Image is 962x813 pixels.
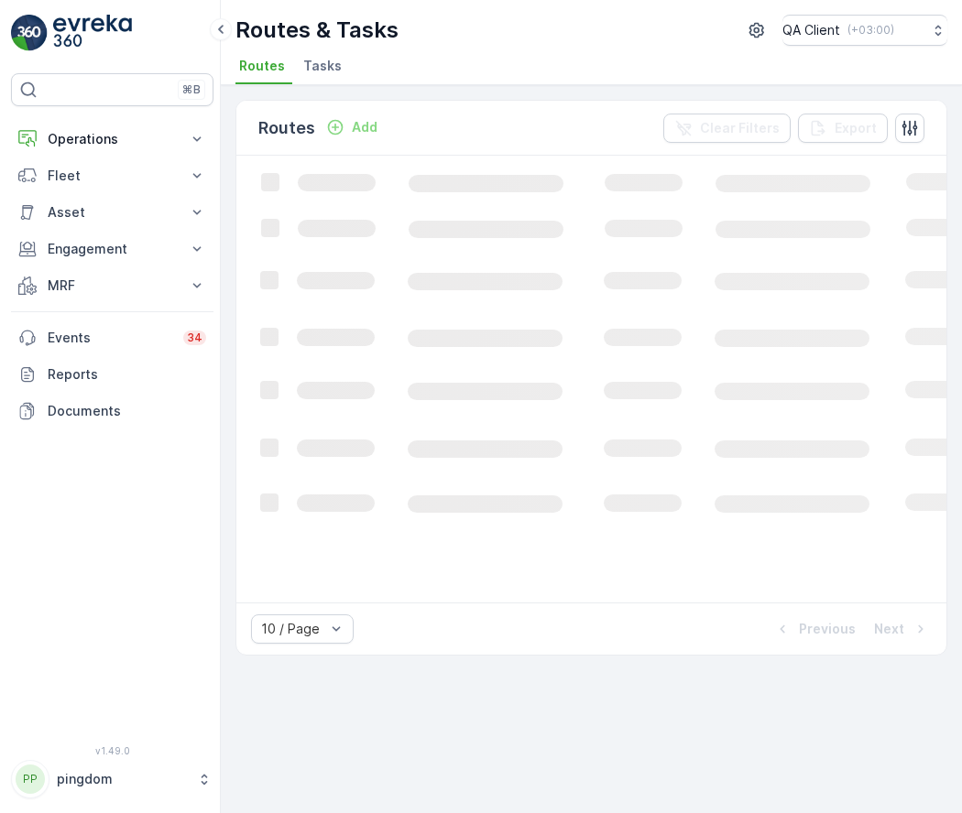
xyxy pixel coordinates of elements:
p: Reports [48,365,206,384]
span: Routes [239,57,285,75]
div: PP [16,764,45,794]
a: Reports [11,356,213,393]
p: MRF [48,276,177,295]
p: Events [48,329,172,347]
p: Asset [48,203,177,222]
button: Previous [771,618,858,640]
img: logo_light-DOdMpM7g.png [53,15,132,51]
p: Routes & Tasks [235,16,399,45]
button: MRF [11,267,213,304]
p: pingdom [57,770,188,788]
p: Export [835,119,877,137]
button: Clear Filters [663,114,791,143]
p: Add [352,118,377,136]
button: Export [798,114,888,143]
button: Next [872,618,932,640]
p: Documents [48,402,206,420]
button: Operations [11,121,213,157]
p: 34 [187,331,202,345]
p: Operations [48,130,177,148]
p: Fleet [48,167,177,185]
button: Asset [11,194,213,231]
img: logo [11,15,48,51]
span: v 1.49.0 [11,745,213,756]
p: ( +03:00 ) [847,23,894,38]
button: QA Client(+03:00) [782,15,947,46]
p: Routes [258,115,315,141]
button: Add [319,116,385,138]
button: Engagement [11,231,213,267]
p: Engagement [48,240,177,258]
p: ⌘B [182,82,201,97]
a: Documents [11,393,213,429]
p: QA Client [782,21,840,39]
span: Tasks [303,57,342,75]
button: PPpingdom [11,760,213,798]
button: Fleet [11,157,213,194]
p: Next [874,620,904,638]
a: Events34 [11,320,213,356]
p: Previous [799,620,856,638]
p: Clear Filters [700,119,780,137]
